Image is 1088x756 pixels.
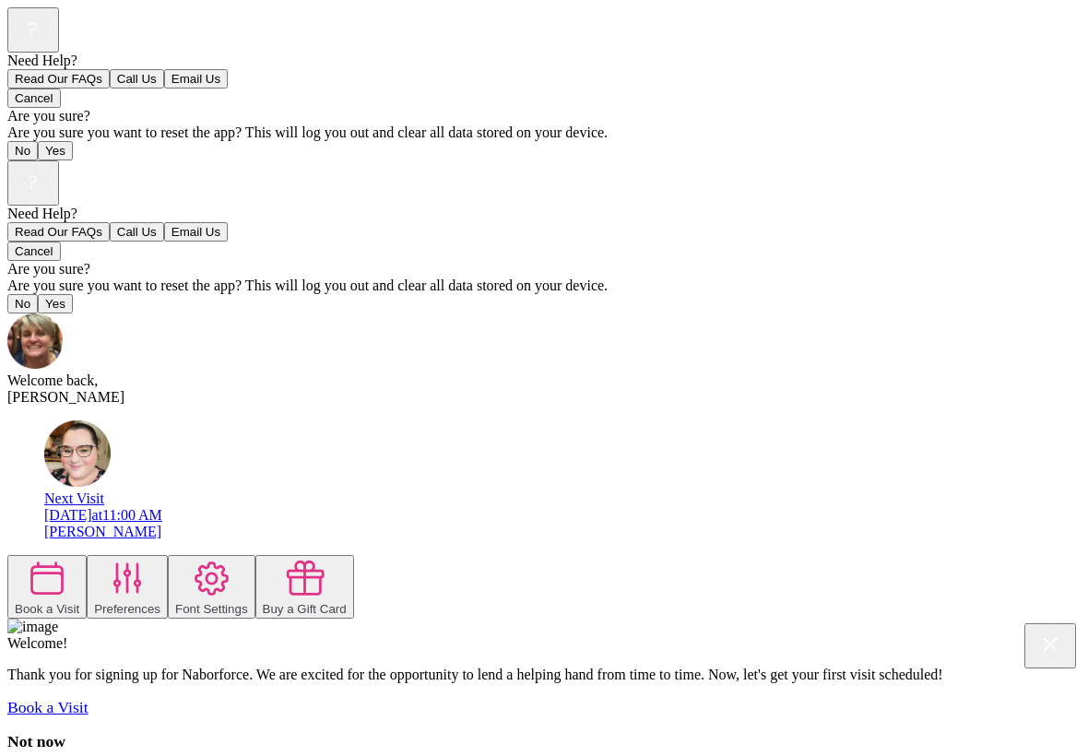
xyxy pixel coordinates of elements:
[44,524,1081,540] div: [PERSON_NAME]
[7,53,1081,69] div: Need Help?
[38,294,73,313] button: Yes
[175,602,248,616] div: Font Settings
[44,507,1081,524] div: [DATE] at 11:00 AM
[7,222,110,242] button: Read Our FAQs
[7,389,1081,406] div: [PERSON_NAME]
[7,108,1081,124] div: Are you sure?
[38,141,73,160] button: Yes
[44,474,1081,540] a: avatarNext Visit[DATE]at11:00 AM[PERSON_NAME]
[7,732,65,750] a: Not now
[7,619,58,635] img: image
[7,698,89,716] a: Book a Visit
[263,602,347,616] div: Buy a Gift Card
[110,222,164,242] button: Call Us
[7,667,1081,683] p: Thank you for signing up for Naborforce. We are excited for the opportunity to lend a helping han...
[7,69,110,89] button: Read Our FAQs
[164,69,228,89] button: Email Us
[164,222,228,242] button: Email Us
[7,313,63,369] img: avatar
[255,555,354,619] button: Buy a Gift Card
[7,261,1081,278] div: Are you sure?
[7,278,1081,294] div: Are you sure you want to reset the app? This will log you out and clear all data stored on your d...
[7,124,1081,141] div: Are you sure you want to reset the app? This will log you out and clear all data stored on your d...
[7,294,38,313] button: No
[7,206,1081,222] div: Need Help?
[7,141,38,160] button: No
[7,89,61,108] button: Cancel
[44,420,111,487] img: avatar
[7,555,87,619] button: Book a Visit
[44,474,111,490] a: avatar
[7,242,61,261] button: Cancel
[7,372,1081,389] div: Welcome back,
[94,602,160,616] div: Preferences
[110,69,164,89] button: Call Us
[44,490,1081,507] div: Next Visit
[87,555,168,619] button: Preferences
[7,635,1081,652] div: Welcome!
[168,555,255,619] button: Font Settings
[15,602,79,616] div: Book a Visit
